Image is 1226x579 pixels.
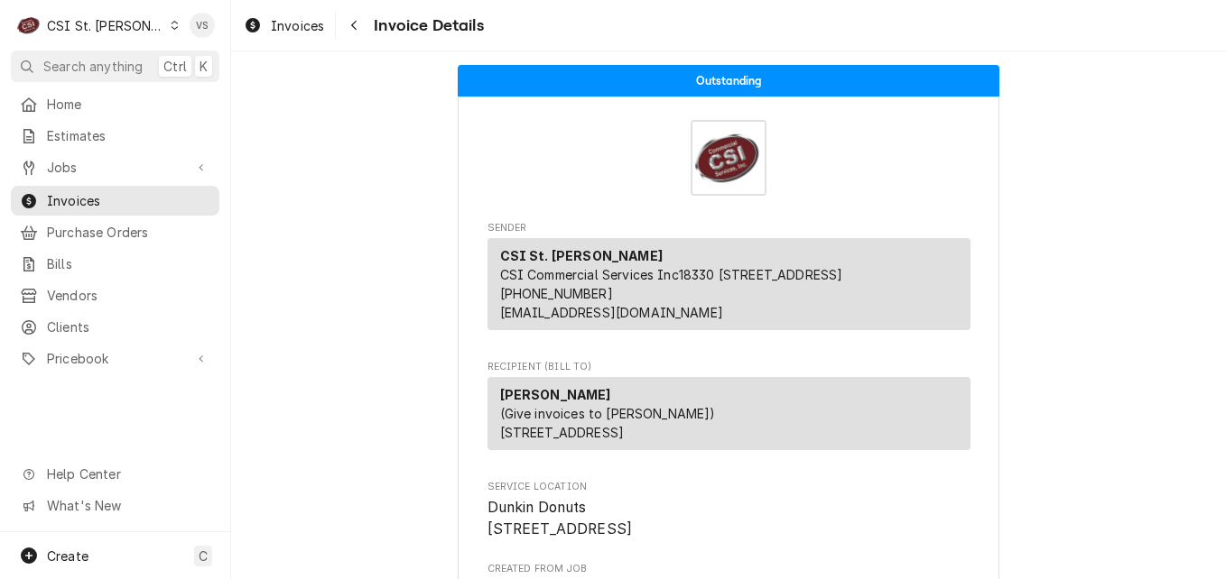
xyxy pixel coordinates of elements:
span: Jobs [47,158,183,177]
button: Search anythingCtrlK [11,51,219,82]
span: What's New [47,496,209,515]
div: Status [458,65,999,96]
div: Service Location [488,480,971,540]
span: Search anything [43,57,143,76]
div: Recipient (Bill To) [488,377,971,450]
strong: CSI St. [PERSON_NAME] [500,248,663,263]
div: Sender [488,238,971,337]
span: Help Center [47,464,209,483]
span: K [200,57,208,76]
span: Vendors [47,286,210,305]
span: Invoices [47,191,210,210]
span: Recipient (Bill To) [488,360,971,374]
span: CSI Commercial Services Inc18330 [STREET_ADDRESS] [500,267,843,282]
div: Vicky Stuesse's Avatar [190,13,215,38]
span: Invoice Details [368,14,483,38]
button: Navigate back [339,11,368,40]
span: Home [47,95,210,114]
span: Bills [47,254,210,273]
span: (Give invoices to [PERSON_NAME]) [STREET_ADDRESS] [500,406,716,440]
div: Invoice Recipient [488,360,971,458]
span: Clients [47,317,210,336]
span: Dunkin Donuts [STREET_ADDRESS] [488,499,633,538]
a: Go to Help Center [11,459,219,489]
div: VS [190,13,215,38]
a: Vendors [11,280,219,310]
div: Invoice Sender [488,221,971,338]
div: Recipient (Bill To) [488,377,971,457]
div: C [16,13,42,38]
a: [PHONE_NUMBER] [500,286,613,301]
span: Purchase Orders [47,223,210,242]
a: Go to What's New [11,491,219,520]
a: Go to Pricebook [11,344,219,373]
span: Sender [488,221,971,235]
span: Estimates [47,126,210,145]
a: Clients [11,312,219,342]
span: Outstanding [696,75,762,87]
span: Created From Job [488,562,971,576]
span: Service Location [488,480,971,494]
span: C [199,547,208,565]
img: Logo [691,120,766,196]
a: [EMAIL_ADDRESS][DOMAIN_NAME] [500,305,723,320]
span: Invoices [271,16,324,35]
span: Create [47,548,88,564]
div: CSI St. [PERSON_NAME] [47,16,164,35]
div: CSI St. Louis's Avatar [16,13,42,38]
span: Service Location [488,497,971,539]
a: Estimates [11,121,219,151]
a: Invoices [11,186,219,216]
a: Purchase Orders [11,217,219,247]
a: Go to Jobs [11,152,219,182]
a: Home [11,89,219,119]
strong: [PERSON_NAME] [500,387,611,402]
a: Bills [11,249,219,279]
span: Pricebook [47,349,183,368]
span: Ctrl [163,57,187,76]
a: Invoices [237,11,331,41]
div: Sender [488,238,971,330]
